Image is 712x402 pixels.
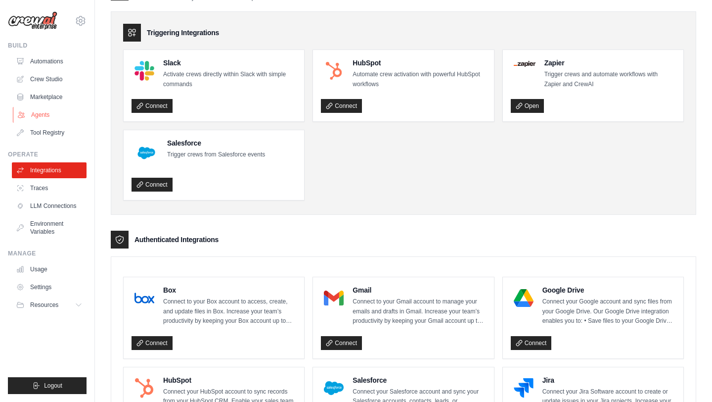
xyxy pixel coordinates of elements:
a: Agents [13,107,88,123]
p: Connect to your Box account to access, create, and update files in Box. Increase your team’s prod... [163,297,296,326]
div: Build [8,42,87,50]
a: Connect [132,99,173,113]
img: Box Logo [134,288,154,308]
a: Connect [321,99,362,113]
a: Connect [511,336,552,350]
h4: HubSpot [353,58,486,68]
img: HubSpot Logo [324,61,344,81]
a: Open [511,99,544,113]
a: Environment Variables [12,216,87,240]
h4: Gmail [353,285,486,295]
a: Connect [132,336,173,350]
img: Logo [8,11,57,30]
h4: Slack [163,58,296,68]
a: Marketplace [12,89,87,105]
h4: Zapier [544,58,675,68]
a: Connect [321,336,362,350]
h3: Authenticated Integrations [134,235,219,245]
h4: Salesforce [167,138,265,148]
img: Salesforce Logo [134,141,158,165]
a: Settings [12,279,87,295]
a: Connect [132,178,173,192]
a: Usage [12,261,87,277]
h4: Box [163,285,296,295]
a: Crew Studio [12,71,87,87]
h3: Triggering Integrations [147,28,219,38]
img: Salesforce Logo [324,378,344,398]
img: Jira Logo [514,378,534,398]
img: Gmail Logo [324,288,344,308]
a: Tool Registry [12,125,87,141]
p: Connect your Google account and sync files from your Google Drive. Our Google Drive integration e... [542,297,675,326]
img: Slack Logo [134,61,154,81]
button: Logout [8,377,87,394]
img: Zapier Logo [514,61,535,67]
h4: Jira [542,375,675,385]
a: Integrations [12,162,87,178]
h4: HubSpot [163,375,296,385]
p: Activate crews directly within Slack with simple commands [163,70,296,89]
a: Traces [12,180,87,196]
button: Resources [12,297,87,313]
img: HubSpot Logo [134,378,154,398]
img: Google Drive Logo [514,288,534,308]
a: LLM Connections [12,198,87,214]
div: Manage [8,250,87,257]
a: Automations [12,53,87,69]
p: Trigger crews and automate workflows with Zapier and CrewAI [544,70,675,89]
h4: Google Drive [542,285,675,295]
div: Operate [8,151,87,158]
p: Automate crew activation with powerful HubSpot workflows [353,70,486,89]
p: Connect to your Gmail account to manage your emails and drafts in Gmail. Increase your team’s pro... [353,297,486,326]
h4: Salesforce [353,375,486,385]
p: Trigger crews from Salesforce events [167,150,265,160]
span: Resources [30,301,58,309]
span: Logout [44,382,62,390]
